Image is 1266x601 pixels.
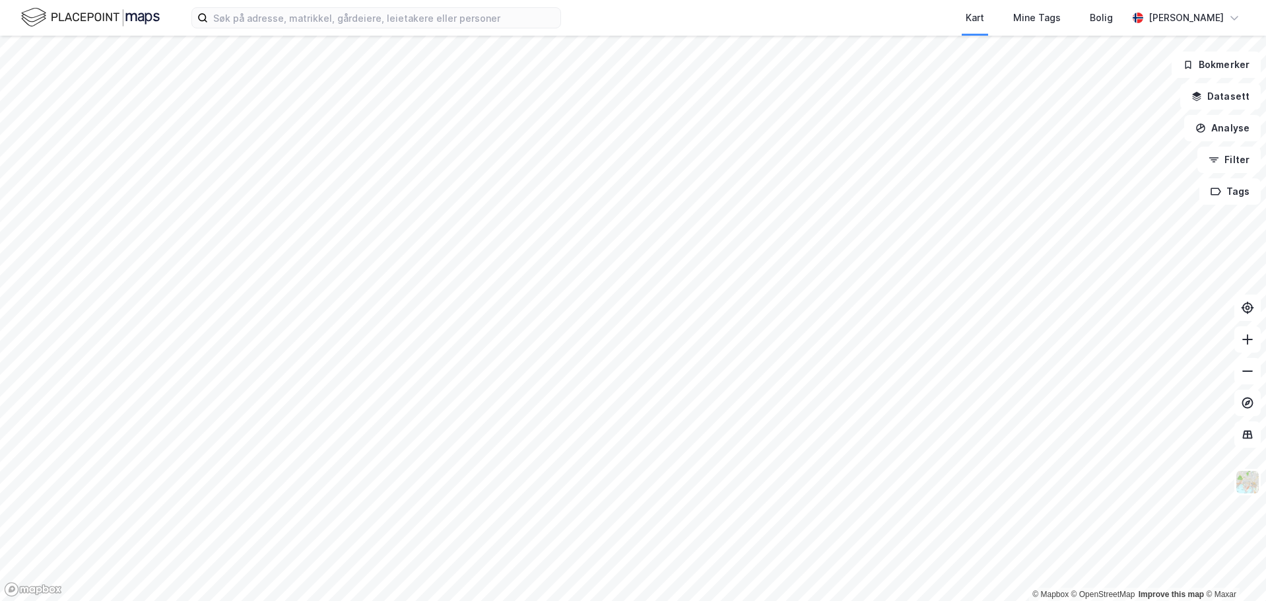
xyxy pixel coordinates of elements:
[1199,178,1261,205] button: Tags
[966,10,984,26] div: Kart
[21,6,160,29] img: logo.f888ab2527a4732fd821a326f86c7f29.svg
[1180,83,1261,110] button: Datasett
[208,8,560,28] input: Søk på adresse, matrikkel, gårdeiere, leietakere eller personer
[1172,52,1261,78] button: Bokmerker
[1071,590,1135,599] a: OpenStreetMap
[4,582,62,597] a: Mapbox homepage
[1200,538,1266,601] iframe: Chat Widget
[1149,10,1224,26] div: [PERSON_NAME]
[1235,470,1260,495] img: Z
[1032,590,1069,599] a: Mapbox
[1090,10,1113,26] div: Bolig
[1139,590,1204,599] a: Improve this map
[1013,10,1061,26] div: Mine Tags
[1184,115,1261,141] button: Analyse
[1197,147,1261,173] button: Filter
